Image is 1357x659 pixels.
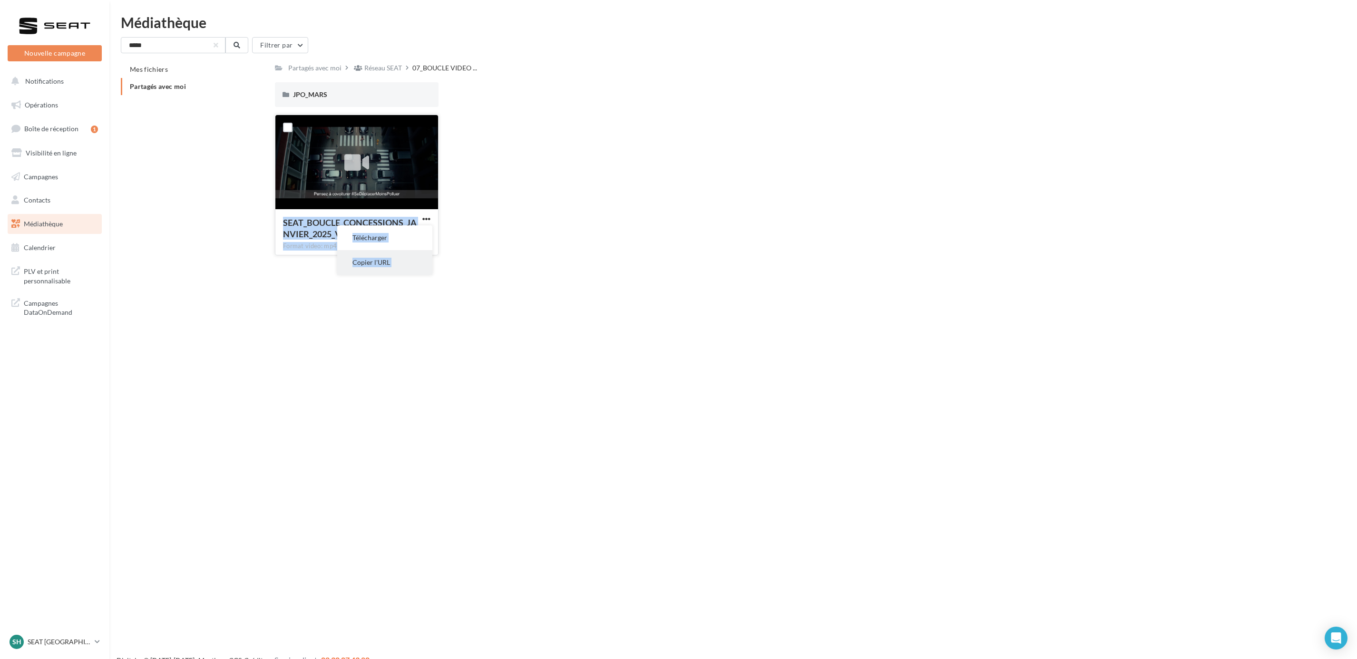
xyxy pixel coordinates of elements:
p: SEAT [GEOGRAPHIC_DATA] [28,637,91,647]
a: Calendrier [6,238,104,258]
div: Réseau SEAT [364,63,402,73]
div: Médiathèque [121,15,1346,29]
button: Nouvelle campagne [8,45,102,61]
span: Campagnes DataOnDemand [24,297,98,317]
span: SH [12,637,21,647]
span: Mes fichiers [130,65,168,73]
span: Médiathèque [24,220,63,228]
span: SEAT_BOUCLE_CONCESSIONS_JANVIER_2025_VOITURES_250106.mp4 [283,217,417,239]
a: Contacts [6,190,104,210]
button: Filtrer par [252,37,308,53]
a: SH SEAT [GEOGRAPHIC_DATA] [8,633,102,651]
span: Opérations [25,101,58,109]
div: Open Intercom Messenger [1325,627,1347,649]
button: Copier l'URL [337,250,432,275]
span: 07_BOUCLE VIDEO ... [412,63,477,73]
button: Notifications [6,71,100,91]
a: Opérations [6,95,104,115]
a: Campagnes [6,167,104,187]
div: Format video: mp4 [283,242,430,251]
a: Médiathèque [6,214,104,234]
span: Boîte de réception [24,125,78,133]
span: Notifications [25,77,64,85]
span: Partagés avec moi [130,82,186,90]
a: Visibilité en ligne [6,143,104,163]
span: Calendrier [24,243,56,252]
span: PLV et print personnalisable [24,265,98,285]
span: Contacts [24,196,50,204]
a: PLV et print personnalisable [6,261,104,289]
a: Boîte de réception1 [6,118,104,139]
span: Visibilité en ligne [26,149,77,157]
button: Télécharger [337,225,432,250]
span: JPO_MARS [293,90,327,98]
a: Campagnes DataOnDemand [6,293,104,321]
div: 1 [91,126,98,133]
div: Partagés avec moi [288,63,342,73]
span: Campagnes [24,172,58,180]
